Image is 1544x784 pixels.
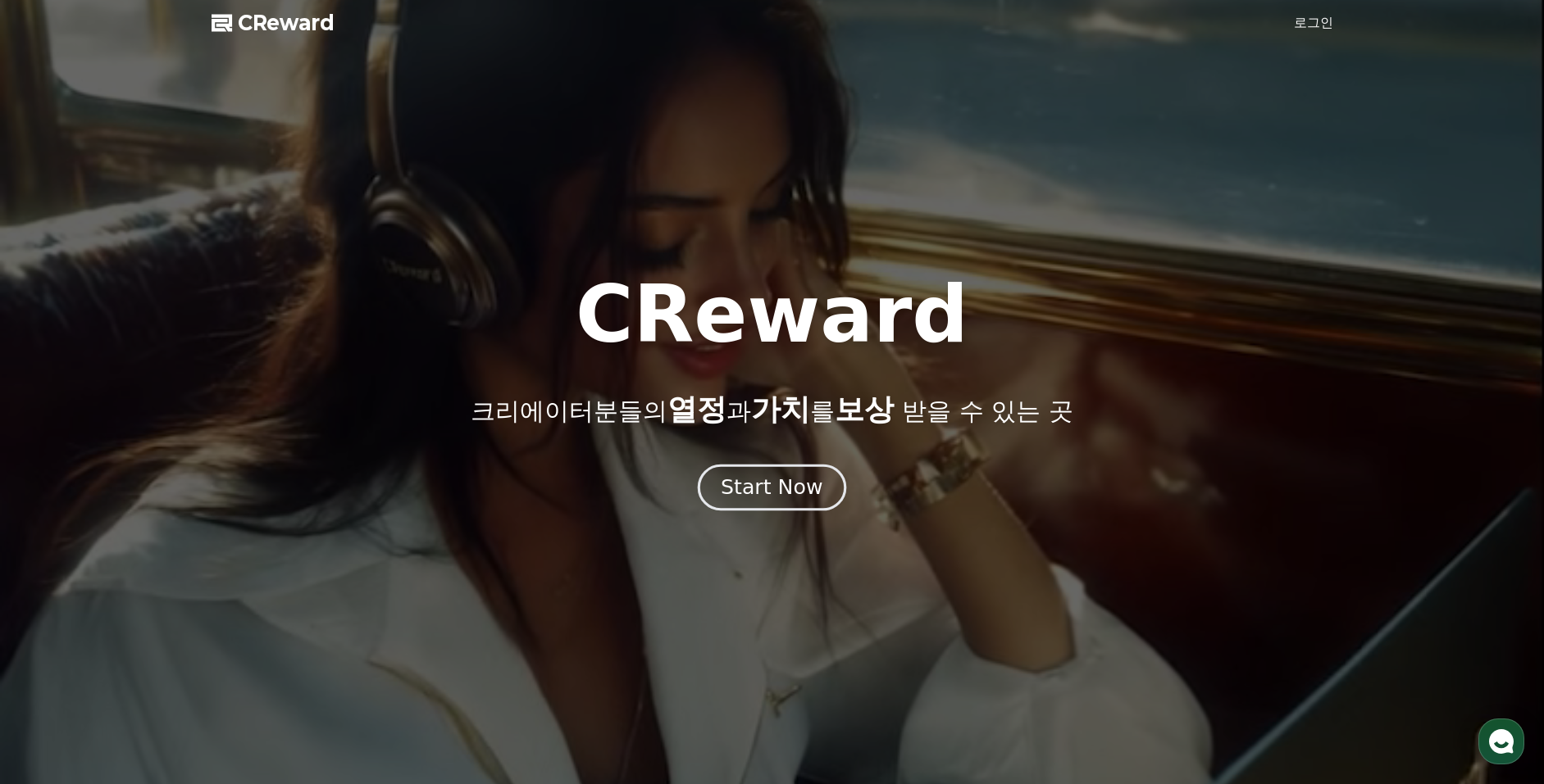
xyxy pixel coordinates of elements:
span: 보상 [835,392,894,426]
p: 크리에이터분들의 과 를 받을 수 있는 곳 [471,393,1073,426]
span: 설정 [253,544,273,557]
span: 홈 [52,544,61,557]
span: 열정 [667,392,726,426]
span: 대화 [150,545,170,558]
a: 로그인 [1294,13,1333,33]
h1: CReward [576,275,968,354]
button: Start Now [698,464,846,510]
a: 대화 [108,519,212,560]
a: 홈 [5,519,108,560]
a: CReward [212,10,335,36]
span: 가치 [751,392,810,426]
a: 설정 [212,519,315,560]
a: Start Now [701,482,843,497]
span: CReward [238,10,335,36]
div: Start Now [721,474,822,501]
